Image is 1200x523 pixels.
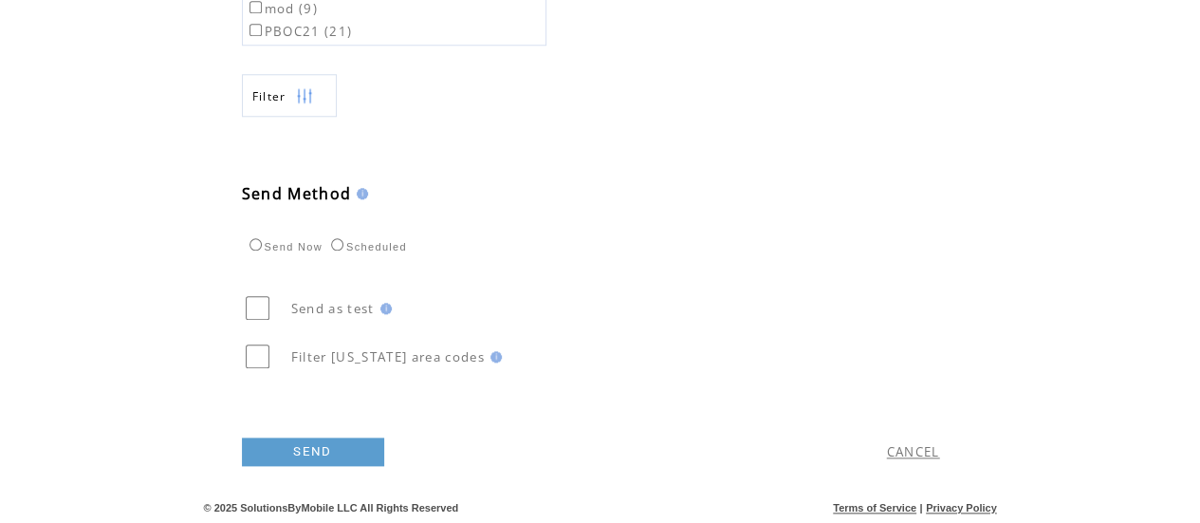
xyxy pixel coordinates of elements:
span: Show filters [252,88,286,104]
a: Privacy Policy [926,502,997,514]
img: filters.png [296,75,313,118]
span: | [919,502,922,514]
a: CANCEL [887,443,940,460]
input: Send Now [249,238,262,251]
span: Send Method [242,183,352,204]
img: help.gif [375,303,392,314]
a: Filter [242,74,337,117]
input: Scheduled [331,238,343,251]
span: © 2025 SolutionsByMobile LLC All Rights Reserved [204,502,459,514]
label: Scheduled [326,241,407,252]
label: Send Now [245,241,323,252]
img: help.gif [485,351,502,363]
a: SEND [242,438,384,466]
input: PBOC21 (21) [249,24,262,36]
img: help.gif [351,188,368,199]
label: PBOC21 (21) [246,23,353,40]
input: mod (9) [249,1,262,13]
a: Terms of Service [833,502,916,514]
span: Send as test [291,300,375,317]
span: Filter [US_STATE] area codes [291,348,485,365]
